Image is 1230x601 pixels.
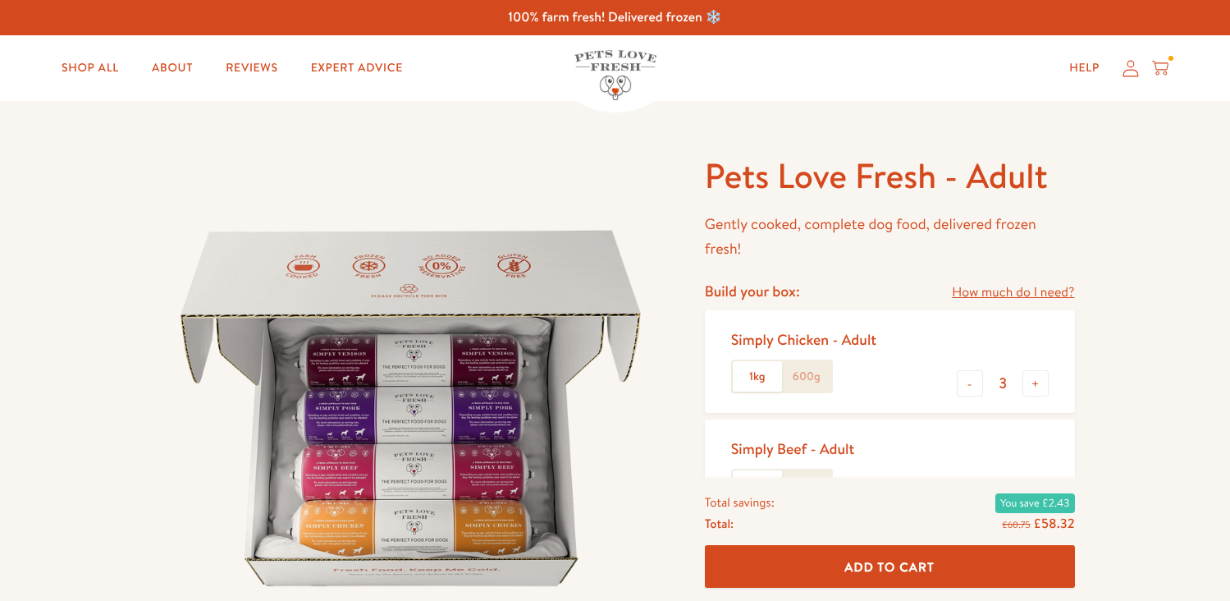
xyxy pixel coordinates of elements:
a: Expert Advice [298,52,416,85]
label: 1kg [733,361,782,392]
button: Add To Cart [705,545,1075,589]
label: 600g [782,361,831,392]
span: Total: [705,512,734,534]
span: Total savings: [705,491,775,512]
a: Reviews [213,52,290,85]
a: Shop All [48,52,132,85]
span: Add To Cart [844,557,935,575]
a: About [139,52,206,85]
button: - [957,370,983,397]
h1: Pets Love Fresh - Adult [705,154,1075,199]
label: 1kg [733,470,782,502]
span: £58.32 [1033,514,1074,532]
div: Simply Chicken - Adult [731,330,876,349]
label: 600g [782,470,831,502]
div: Simply Beef - Adult [731,439,855,458]
a: Help [1056,52,1113,85]
span: You save £2.43 [995,493,1074,512]
a: How much do I need? [952,282,1074,304]
h4: Build your box: [705,282,800,300]
p: Gently cooked, complete dog food, delivered frozen fresh! [705,212,1075,262]
button: + [1022,370,1049,397]
img: Pets Love Fresh [574,50,656,100]
s: £60.75 [1002,517,1030,530]
iframe: Gorgias live chat messenger [1148,524,1214,585]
